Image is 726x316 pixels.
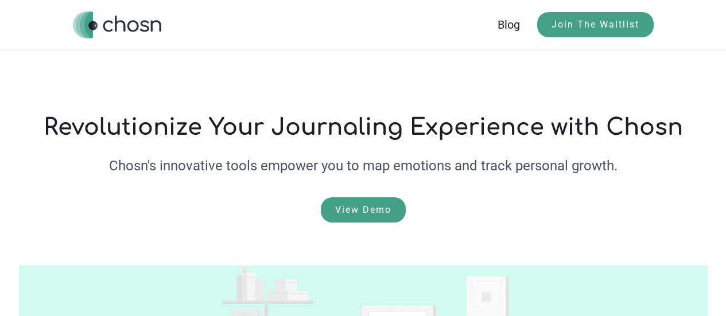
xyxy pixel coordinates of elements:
a: View Demo [321,197,406,223]
p: Chosn's innovative tools empower you to map emotions and track personal growth. [19,146,708,174]
a: Blog [498,18,537,32]
a: Join The Waitlist [537,12,654,37]
a: home [73,11,161,38]
h1: Revolutionize Your Journaling Experience with Chosn [19,115,708,140]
